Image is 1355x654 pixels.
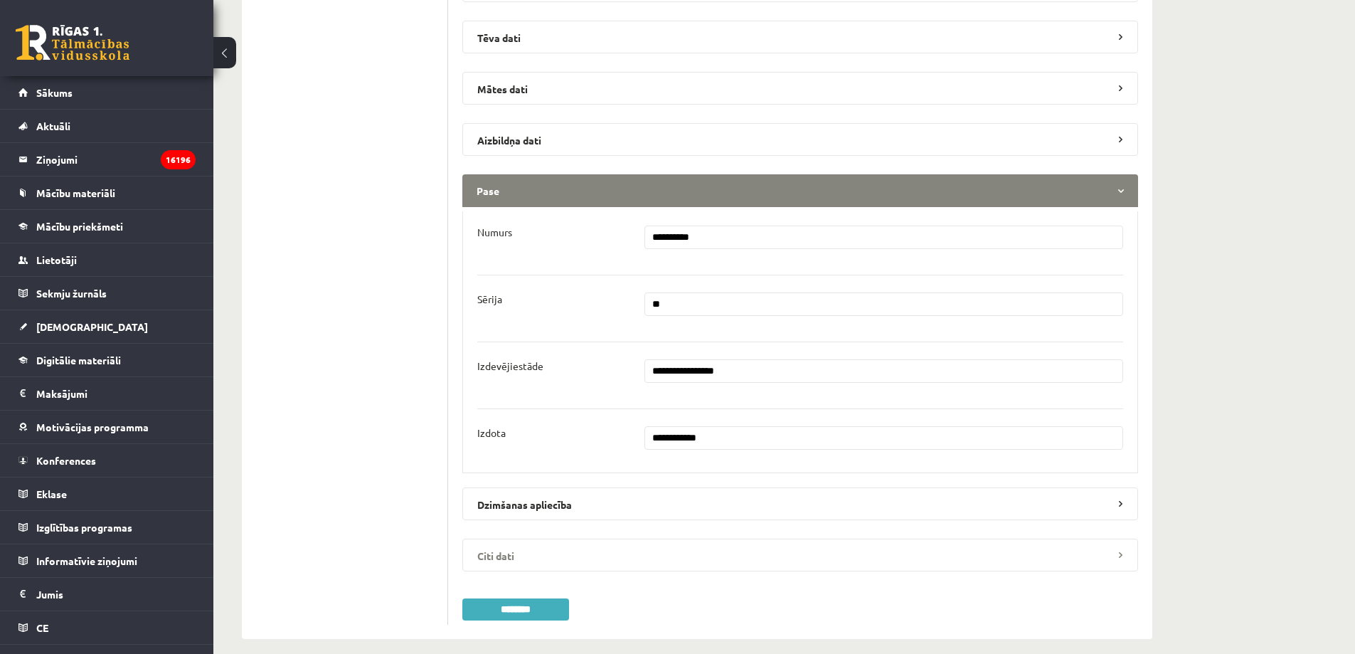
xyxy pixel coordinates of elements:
[18,411,196,443] a: Motivācijas programma
[477,426,506,439] p: Izdota
[36,354,121,366] span: Digitālie materiāli
[462,123,1138,156] legend: Aizbildņa dati
[36,320,148,333] span: [DEMOGRAPHIC_DATA]
[18,478,196,510] a: Eklase
[36,588,63,601] span: Jumis
[18,143,196,176] a: Ziņojumi16196
[161,150,196,169] i: 16196
[18,76,196,109] a: Sākums
[36,487,67,500] span: Eklase
[36,521,132,534] span: Izglītības programas
[18,511,196,544] a: Izglītības programas
[18,344,196,376] a: Digitālie materiāli
[36,220,123,233] span: Mācību priekšmeti
[36,143,196,176] legend: Ziņojumi
[477,226,512,238] p: Numurs
[18,578,196,611] a: Jumis
[36,454,96,467] span: Konferences
[462,487,1138,520] legend: Dzimšanas apliecība
[18,377,196,410] a: Maksājumi
[18,243,196,276] a: Lietotāji
[462,21,1138,53] legend: Tēva dati
[36,554,137,567] span: Informatīvie ziņojumi
[18,210,196,243] a: Mācību priekšmeti
[477,292,502,305] p: Sērija
[18,544,196,577] a: Informatīvie ziņojumi
[18,277,196,310] a: Sekmju žurnāls
[462,72,1138,105] legend: Mātes dati
[462,539,1138,571] legend: Citi dati
[36,287,107,300] span: Sekmju žurnāls
[18,444,196,477] a: Konferences
[36,253,77,266] span: Lietotāji
[36,421,149,433] span: Motivācijas programma
[462,174,1138,207] legend: Pase
[36,377,196,410] legend: Maksājumi
[18,310,196,343] a: [DEMOGRAPHIC_DATA]
[16,25,129,60] a: Rīgas 1. Tālmācības vidusskola
[36,86,73,99] span: Sākums
[36,621,48,634] span: CE
[18,110,196,142] a: Aktuāli
[36,120,70,132] span: Aktuāli
[18,611,196,644] a: CE
[477,359,543,372] p: Izdevējiestāde
[18,176,196,209] a: Mācību materiāli
[36,186,115,199] span: Mācību materiāli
